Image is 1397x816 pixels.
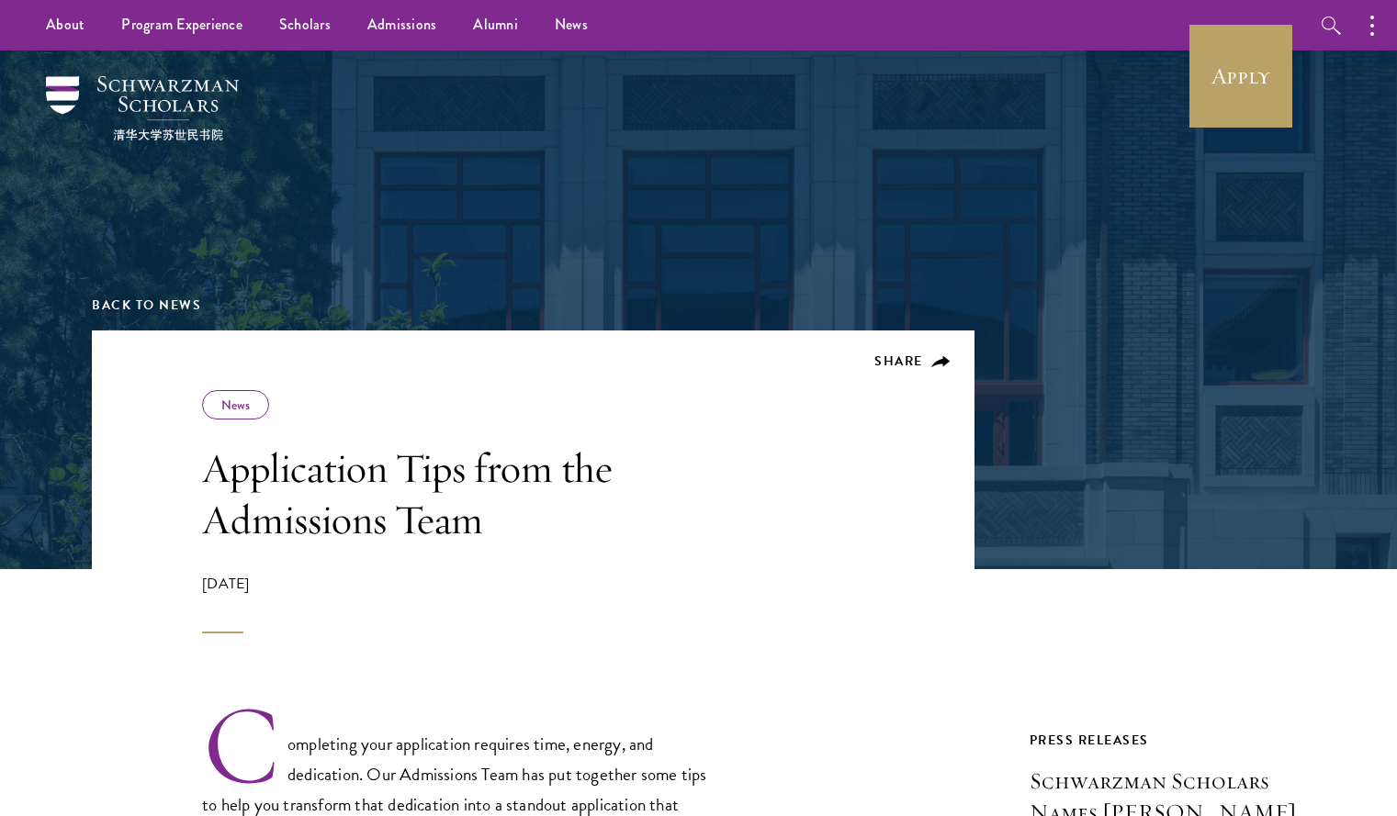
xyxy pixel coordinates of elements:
button: Share [874,353,951,370]
img: Schwarzman Scholars [46,76,239,140]
div: Press Releases [1030,729,1305,752]
a: Apply [1189,25,1292,128]
span: Share [874,352,923,371]
a: Back to News [92,296,201,315]
h1: Application Tips from the Admissions Team [202,442,726,545]
a: News [221,396,250,414]
div: [DATE] [202,573,726,633]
